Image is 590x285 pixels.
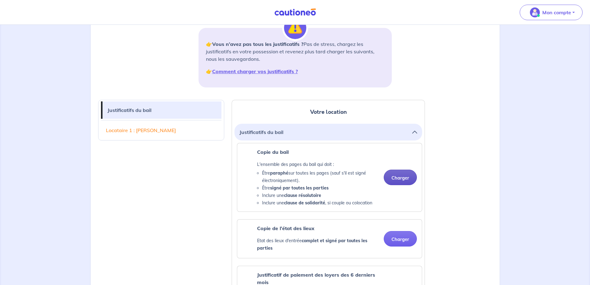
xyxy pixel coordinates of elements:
p: Etat des lieux d'entrée [257,237,379,252]
img: illu_alert.svg [284,17,306,39]
img: Cautioneo [272,8,318,16]
p: 👉 Pas de stress, chargez les justificatifs en votre possession et revenez plus tard charger les s... [206,40,384,63]
button: Justificatifs du bail [239,126,417,138]
strong: Vous n’avez pas tous les justificatifs ? [212,41,304,47]
div: categoryName: inventory-upon-arrival-landlord, userCategory: lessor [237,219,422,258]
strong: paraphé [270,170,288,176]
a: Comment charger vos justificatifs ? [212,68,298,74]
h2: Votre location [234,108,422,116]
strong: clause de solidarité [284,200,325,206]
p: 👉 [206,68,384,75]
p: L'ensemble des pages du bail qui doit : [257,161,379,168]
li: Inclure une , si couple ou colocation [262,199,379,207]
li: Inclure une [262,192,379,199]
p: Mon compte [542,9,571,16]
strong: complet et signé par toutes les parties [257,238,367,251]
strong: clause résolutoire [284,193,321,198]
a: Justificatifs du bail [103,101,222,119]
strong: Copie du bail [257,149,289,155]
li: Être [262,184,379,192]
button: illu_account_valid_menu.svgMon compte [520,5,583,20]
div: categoryName: residential-lease-landlord, userCategory: lessor [237,143,422,212]
strong: Copie de l’état des lieux [257,225,314,231]
img: illu_account_valid_menu.svg [530,7,540,17]
li: Être sur toutes les pages (sauf s'il est signé électroniquement). [262,169,379,184]
a: Locataire 1 : [PERSON_NAME] [101,122,222,139]
strong: signé par toutes les parties [270,185,329,191]
button: Charger [384,231,417,247]
button: Charger [384,170,417,185]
